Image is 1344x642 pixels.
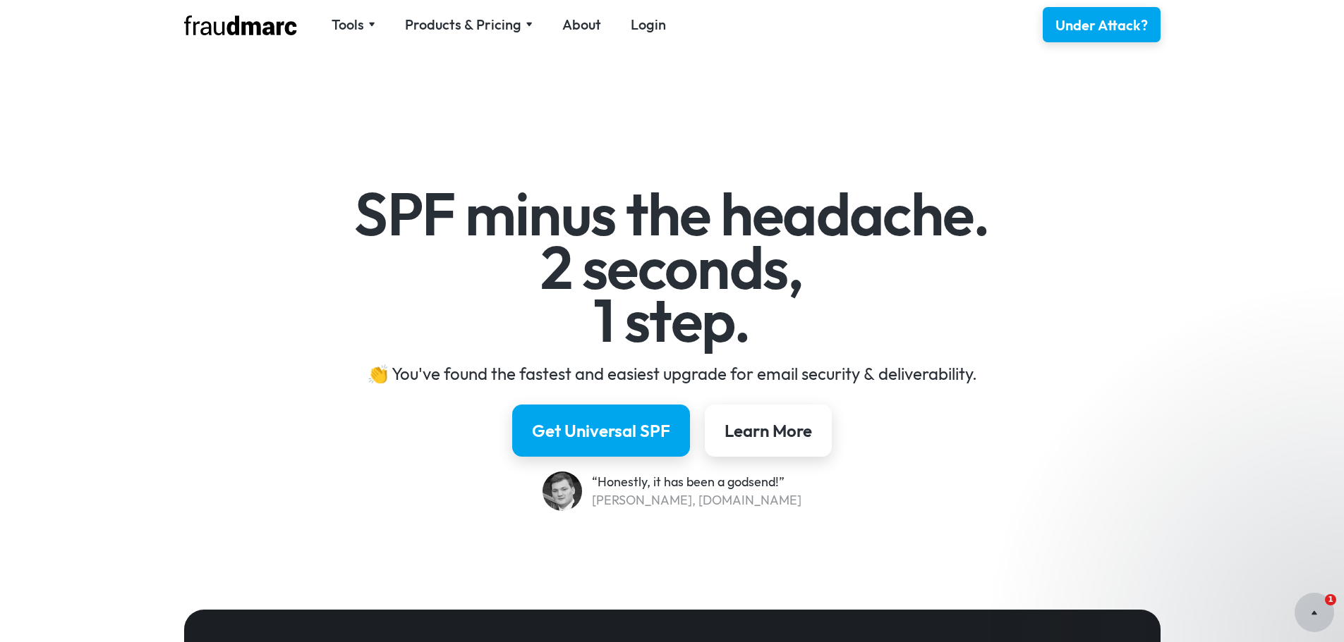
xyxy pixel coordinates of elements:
a: Learn More [705,405,832,457]
div: “Honestly, it has been a godsend!” [592,473,801,491]
div: 👏 You've found the fastest and easiest upgrade for email security & deliverability. [262,362,1082,385]
a: Under Attack? [1043,7,1161,42]
div: Learn More [725,419,812,442]
div: Under Attack? [1055,16,1148,35]
iframe: Intercom live chat [1296,594,1330,628]
div: [PERSON_NAME], [DOMAIN_NAME] [592,491,801,510]
a: Get Universal SPF [512,405,690,457]
a: About [562,15,601,35]
div: Products & Pricing [405,15,521,35]
span: 1 [1325,594,1336,605]
div: Products & Pricing [405,15,533,35]
div: Tools [332,15,375,35]
div: Tools [332,15,364,35]
div: Get Universal SPF [532,419,670,442]
h1: SPF minus the headache. 2 seconds, 1 step. [262,187,1082,347]
a: Login [631,15,666,35]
